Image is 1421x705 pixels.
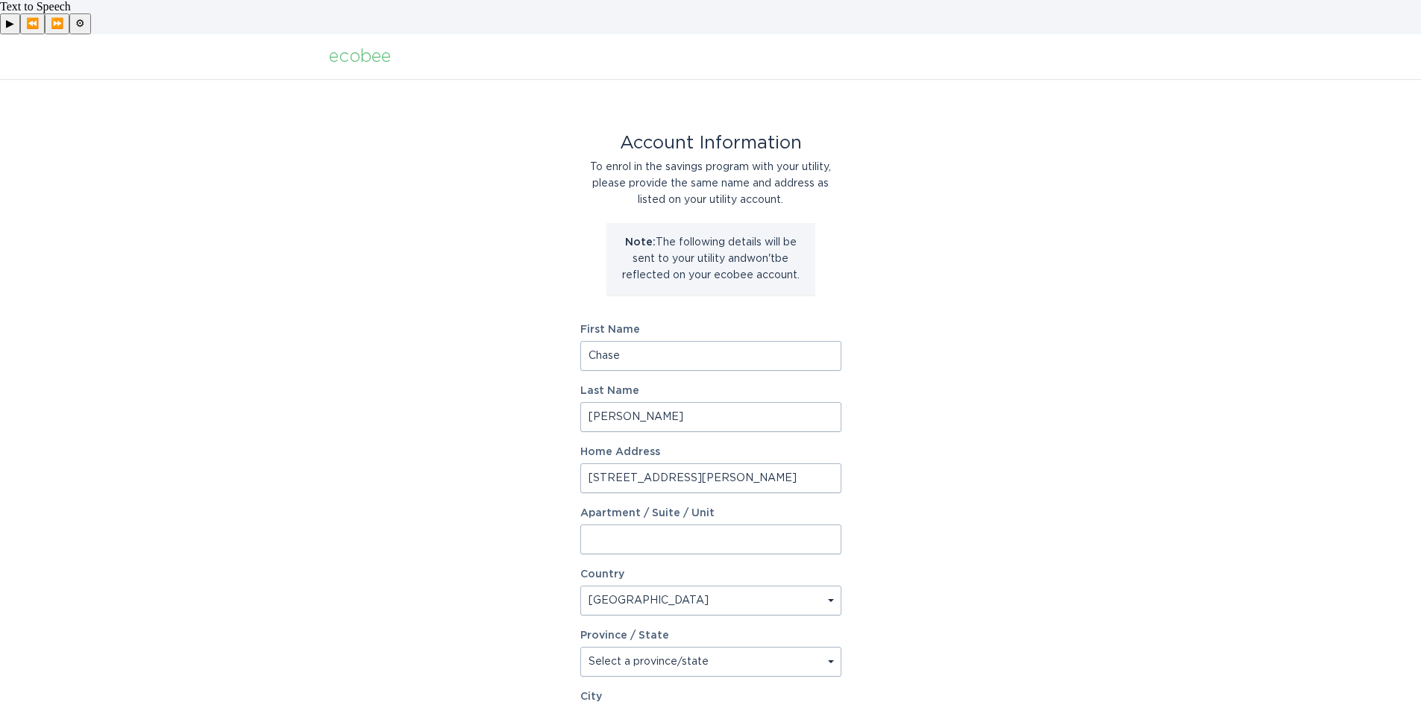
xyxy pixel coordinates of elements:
label: Apartment / Suite / Unit [580,508,841,518]
div: To enrol in the savings program with your utility, please provide the same name and address as li... [580,159,841,208]
button: Settings [69,13,91,34]
label: Last Name [580,386,841,396]
p: The following details will be sent to your utility and won't be reflected on your ecobee account. [618,234,804,283]
button: Previous [20,13,45,34]
div: ecobee [329,48,391,65]
div: Account Information [580,135,841,151]
label: First Name [580,325,841,335]
label: City [580,692,841,702]
button: Forward [45,13,69,34]
label: Province / State [580,630,669,641]
strong: Note: [625,237,656,248]
label: Country [580,569,624,580]
label: Home Address [580,447,841,457]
